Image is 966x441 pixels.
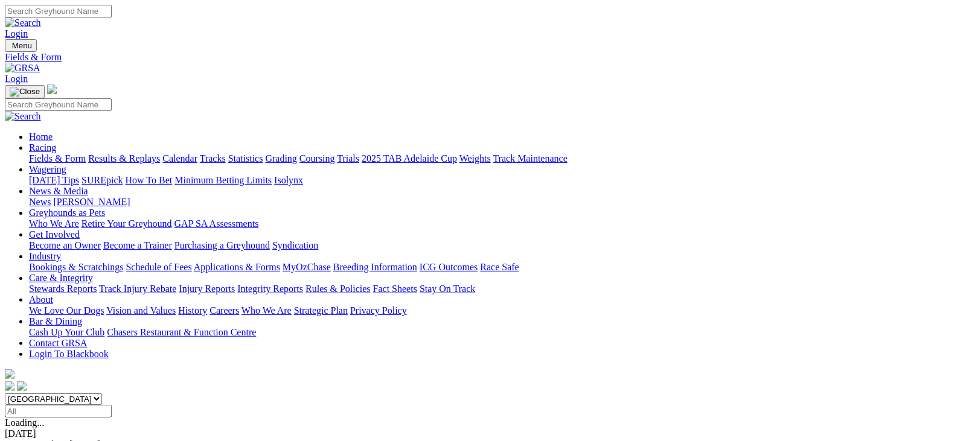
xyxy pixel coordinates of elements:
img: GRSA [5,63,40,74]
div: About [29,305,961,316]
a: Login [5,28,28,39]
a: Bookings & Scratchings [29,262,123,272]
a: [DATE] Tips [29,175,79,185]
a: Stay On Track [420,284,475,294]
a: Wagering [29,164,66,174]
div: [DATE] [5,428,961,439]
a: Weights [459,153,491,163]
div: Racing [29,153,961,164]
a: Become an Owner [29,240,101,250]
div: Care & Integrity [29,284,961,294]
a: Careers [210,305,239,316]
a: Fields & Form [5,52,961,63]
a: News [29,197,51,207]
div: Get Involved [29,240,961,251]
a: Injury Reports [179,284,235,294]
a: Breeding Information [333,262,417,272]
a: Vision and Values [106,305,176,316]
a: [PERSON_NAME] [53,197,130,207]
img: Search [5,17,41,28]
a: Minimum Betting Limits [174,175,272,185]
a: News & Media [29,186,88,196]
a: Bar & Dining [29,316,82,326]
a: Home [29,132,53,142]
a: Cash Up Your Club [29,327,104,337]
a: Track Maintenance [493,153,568,163]
div: Bar & Dining [29,327,961,338]
a: Purchasing a Greyhound [174,240,270,250]
a: Race Safe [480,262,519,272]
a: Isolynx [274,175,303,185]
span: Menu [12,41,32,50]
img: twitter.svg [17,381,27,391]
button: Toggle navigation [5,85,45,98]
a: Racing [29,142,56,153]
a: Become a Trainer [103,240,172,250]
input: Select date [5,405,112,417]
a: Care & Integrity [29,273,93,283]
a: We Love Our Dogs [29,305,104,316]
a: Login To Blackbook [29,349,109,359]
img: logo-grsa-white.png [5,369,14,379]
a: Fact Sheets [373,284,417,294]
img: facebook.svg [5,381,14,391]
a: Rules & Policies [305,284,371,294]
div: News & Media [29,197,961,208]
a: Applications & Forms [194,262,280,272]
a: Coursing [299,153,335,163]
a: MyOzChase [283,262,331,272]
a: Trials [337,153,359,163]
a: Greyhounds as Pets [29,208,105,218]
a: Stewards Reports [29,284,97,294]
a: History [178,305,207,316]
a: Syndication [272,240,318,250]
a: Privacy Policy [350,305,407,316]
a: Calendar [162,153,197,163]
button: Toggle navigation [5,39,37,52]
a: SUREpick [82,175,123,185]
a: Results & Replays [88,153,160,163]
a: About [29,294,53,305]
a: Login [5,74,28,84]
a: Fields & Form [29,153,86,163]
a: Who We Are [29,218,79,229]
div: Greyhounds as Pets [29,218,961,229]
div: Industry [29,262,961,273]
a: How To Bet [126,175,173,185]
input: Search [5,98,112,111]
img: logo-grsa-white.png [47,84,57,94]
a: Contact GRSA [29,338,87,348]
a: Who We Are [241,305,292,316]
a: Chasers Restaurant & Function Centre [107,327,256,337]
input: Search [5,5,112,17]
a: Tracks [200,153,226,163]
a: Integrity Reports [237,284,303,294]
span: Loading... [5,417,44,428]
a: Track Injury Rebate [99,284,176,294]
a: Grading [266,153,297,163]
img: Close [10,87,40,97]
a: Retire Your Greyhound [82,218,172,229]
div: Wagering [29,175,961,186]
a: Industry [29,251,61,261]
a: Strategic Plan [294,305,348,316]
a: 2025 TAB Adelaide Cup [362,153,457,163]
a: Get Involved [29,229,80,240]
img: Search [5,111,41,122]
a: Schedule of Fees [126,262,191,272]
a: Statistics [228,153,263,163]
a: ICG Outcomes [420,262,478,272]
a: GAP SA Assessments [174,218,259,229]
